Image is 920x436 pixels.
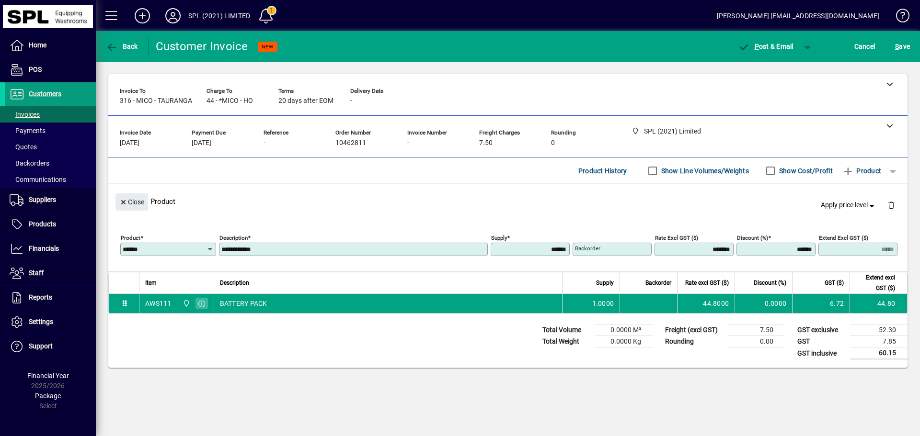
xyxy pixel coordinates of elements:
[29,342,53,350] span: Support
[35,392,61,400] span: Package
[727,336,785,347] td: 0.00
[491,235,507,241] mat-label: Supply
[192,139,211,147] span: [DATE]
[819,235,868,241] mat-label: Extend excl GST ($)
[825,278,844,288] span: GST ($)
[10,127,46,134] span: Payments
[793,336,850,347] td: GST
[479,139,493,147] span: 7.50
[717,8,879,23] div: [PERSON_NAME] [EMAIL_ADDRESS][DOMAIN_NAME]
[850,324,908,336] td: 52.30
[850,336,908,347] td: 7.85
[660,324,727,336] td: Freight (excl GST)
[893,38,912,55] button: Save
[335,139,366,147] span: 10462811
[685,278,729,288] span: Rate excl GST ($)
[838,162,886,179] button: Product
[5,171,96,188] a: Communications
[895,39,910,54] span: ave
[5,286,96,310] a: Reports
[5,335,96,358] a: Support
[158,7,188,24] button: Profile
[262,44,274,50] span: NEW
[207,97,253,105] span: 44 - *MICO - HO
[850,294,907,313] td: 44.80
[180,298,191,309] span: SPL (2021) Limited
[115,193,148,211] button: Close
[5,106,96,123] a: Invoices
[596,278,614,288] span: Supply
[108,184,908,219] div: Product
[880,201,903,209] app-page-header-button: Delete
[96,38,149,55] app-page-header-button: Back
[350,97,352,105] span: -
[29,220,56,228] span: Products
[29,318,53,325] span: Settings
[145,299,172,308] div: AWS111
[5,212,96,236] a: Products
[735,294,792,313] td: 0.0000
[10,143,37,151] span: Quotes
[264,139,265,147] span: -
[29,293,52,301] span: Reports
[29,196,56,203] span: Suppliers
[29,269,44,277] span: Staff
[120,139,139,147] span: [DATE]
[792,294,850,313] td: 6.72
[10,159,49,167] span: Backorders
[29,90,61,98] span: Customers
[5,34,96,57] a: Home
[5,261,96,285] a: Staff
[5,188,96,212] a: Suppliers
[856,272,895,293] span: Extend excl GST ($)
[220,278,249,288] span: Description
[121,235,140,241] mat-label: Product
[733,38,798,55] button: Post & Email
[895,43,899,50] span: S
[119,194,144,210] span: Close
[727,324,785,336] td: 7.50
[754,278,786,288] span: Discount (%)
[595,324,653,336] td: 0.0000 M³
[551,139,555,147] span: 0
[595,336,653,347] td: 0.0000 Kg
[120,97,192,105] span: 316 - MICO - TAURANGA
[156,39,248,54] div: Customer Invoice
[5,155,96,171] a: Backorders
[578,163,627,179] span: Product History
[538,324,595,336] td: Total Volume
[127,7,158,24] button: Add
[10,111,40,118] span: Invoices
[850,347,908,359] td: 60.15
[5,310,96,334] a: Settings
[278,97,333,105] span: 20 days after EOM
[219,235,248,241] mat-label: Description
[793,324,850,336] td: GST exclusive
[659,166,749,176] label: Show Line Volumes/Weights
[29,41,46,49] span: Home
[5,237,96,261] a: Financials
[842,163,881,179] span: Product
[29,245,59,252] span: Financials
[575,245,600,252] mat-label: Backorder
[817,197,880,214] button: Apply price level
[10,176,66,183] span: Communications
[683,299,729,308] div: 44.8000
[5,58,96,82] a: POS
[738,43,793,50] span: ost & Email
[407,139,409,147] span: -
[777,166,833,176] label: Show Cost/Profit
[29,66,42,73] span: POS
[145,278,157,288] span: Item
[793,347,850,359] td: GST inclusive
[655,235,698,241] mat-label: Rate excl GST ($)
[880,193,903,216] button: Delete
[113,197,150,206] app-page-header-button: Close
[188,8,250,23] div: SPL (2021) LIMITED
[592,299,614,308] span: 1.0000
[852,38,878,55] button: Cancel
[103,38,140,55] button: Back
[538,336,595,347] td: Total Weight
[5,139,96,155] a: Quotes
[660,336,727,347] td: Rounding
